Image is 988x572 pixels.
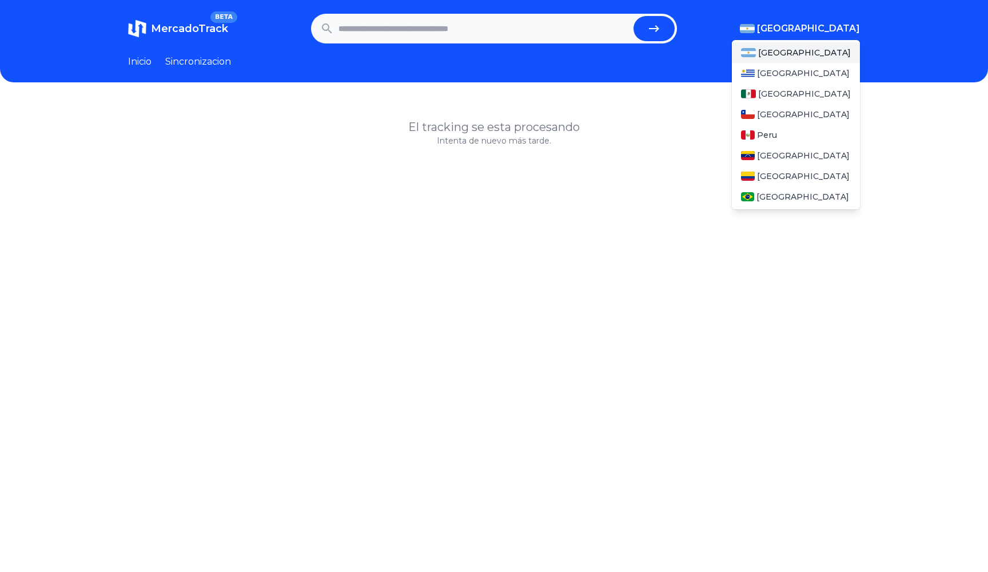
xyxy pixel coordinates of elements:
img: Argentina [740,24,755,33]
img: MercadoTrack [128,19,146,38]
img: Argentina [741,48,756,57]
h1: El tracking se esta procesando [128,119,860,135]
span: [GEOGRAPHIC_DATA] [756,191,849,202]
button: [GEOGRAPHIC_DATA] [740,22,860,35]
a: Uruguay[GEOGRAPHIC_DATA] [732,63,860,84]
span: BETA [210,11,237,23]
img: Peru [741,130,755,140]
img: Brasil [741,192,754,201]
span: [GEOGRAPHIC_DATA] [758,88,851,100]
img: Uruguay [741,69,755,78]
a: Sincronizacion [165,55,231,69]
a: Mexico[GEOGRAPHIC_DATA] [732,84,860,104]
a: Chile[GEOGRAPHIC_DATA] [732,104,860,125]
span: [GEOGRAPHIC_DATA] [757,170,850,182]
a: Colombia[GEOGRAPHIC_DATA] [732,166,860,186]
span: [GEOGRAPHIC_DATA] [757,67,850,79]
img: Venezuela [741,151,755,160]
a: PeruPeru [732,125,860,145]
a: Venezuela[GEOGRAPHIC_DATA] [732,145,860,166]
span: [GEOGRAPHIC_DATA] [757,22,860,35]
a: Brasil[GEOGRAPHIC_DATA] [732,186,860,207]
span: [GEOGRAPHIC_DATA] [757,109,850,120]
a: Argentina[GEOGRAPHIC_DATA] [732,42,860,63]
p: Intenta de nuevo más tarde. [128,135,860,146]
a: MercadoTrackBETA [128,19,228,38]
span: [GEOGRAPHIC_DATA] [757,150,850,161]
span: [GEOGRAPHIC_DATA] [758,47,851,58]
span: Peru [757,129,777,141]
img: Mexico [741,89,756,98]
a: Inicio [128,55,152,69]
img: Colombia [741,172,755,181]
span: MercadoTrack [151,22,228,35]
img: Chile [741,110,755,119]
